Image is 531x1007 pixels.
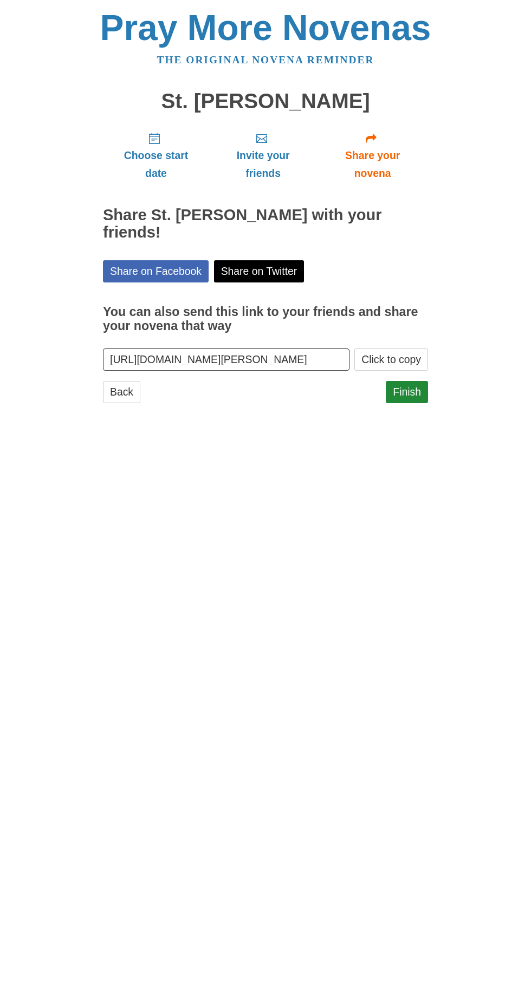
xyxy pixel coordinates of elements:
a: Share your novena [317,123,428,188]
a: Finish [386,381,428,403]
button: Click to copy [354,348,428,371]
h3: You can also send this link to your friends and share your novena that way [103,305,428,333]
span: Invite your friends [220,147,306,182]
a: Back [103,381,140,403]
h2: Share St. [PERSON_NAME] with your friends! [103,207,428,241]
span: Share your novena [328,147,417,182]
span: Choose start date [114,147,198,182]
a: Choose start date [103,123,209,188]
a: Invite your friends [209,123,317,188]
h1: St. [PERSON_NAME] [103,90,428,113]
a: The original novena reminder [157,54,374,65]
a: Share on Twitter [214,260,305,282]
a: Pray More Novenas [100,8,431,48]
a: Share on Facebook [103,260,209,282]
